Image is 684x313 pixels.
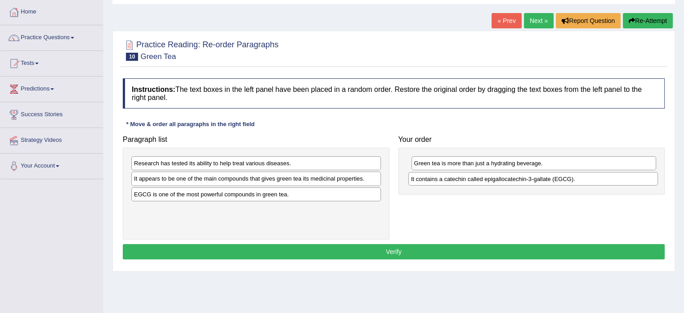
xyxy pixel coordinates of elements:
[0,51,103,73] a: Tests
[524,13,554,28] a: Next »
[0,102,103,125] a: Success Stories
[140,52,176,61] small: Green Tea
[126,53,138,61] span: 10
[492,13,521,28] a: « Prev
[408,172,658,186] div: It contains a catechin called epigallocatechin-3-gallate (EGCG).
[556,13,621,28] button: Report Question
[131,172,381,186] div: It appears to be one of the main compounds that gives green tea its medicinal properties.
[123,244,665,259] button: Verify
[131,187,381,201] div: EGCG is one of the most powerful compounds in green tea.
[0,154,103,176] a: Your Account
[131,156,381,170] div: Research has tested its ability to help treat various diseases.
[0,128,103,150] a: Strategy Videos
[398,136,665,144] h4: Your order
[623,13,673,28] button: Re-Attempt
[123,78,665,109] h4: The text boxes in the left panel have been placed in a random order. Restore the original order b...
[123,38,278,61] h2: Practice Reading: Re-order Paragraphs
[123,136,389,144] h4: Paragraph list
[411,156,657,170] div: Green tea is more than just a hydrating beverage.
[0,25,103,48] a: Practice Questions
[132,86,175,93] b: Instructions:
[0,77,103,99] a: Predictions
[123,120,258,128] div: * Move & order all paragraphs in the right field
